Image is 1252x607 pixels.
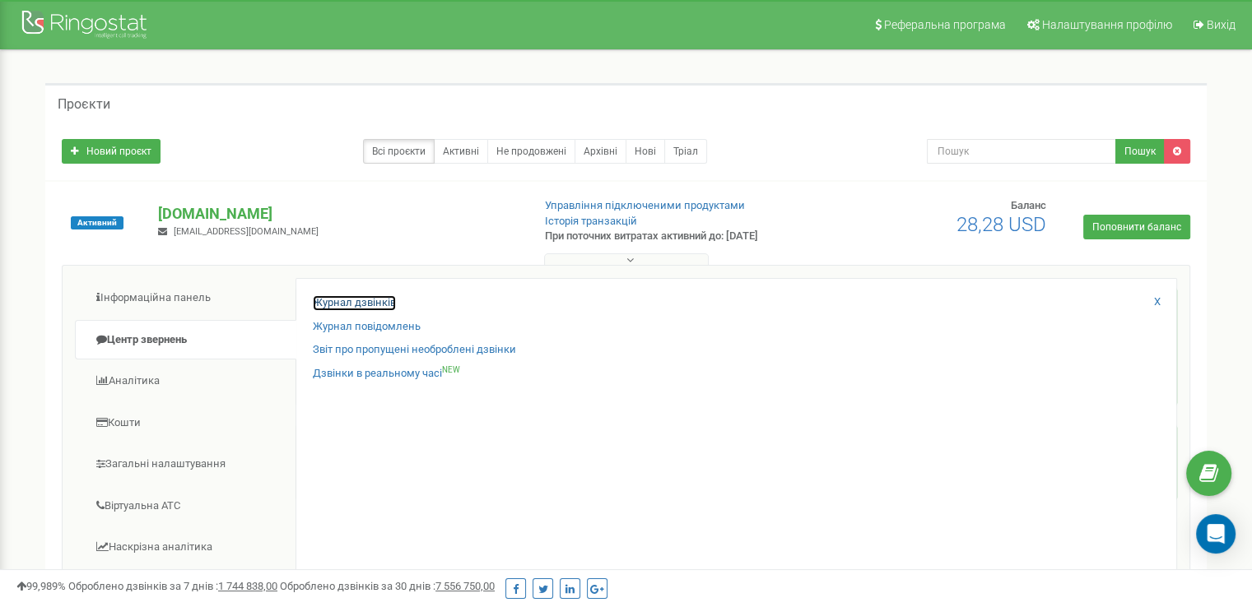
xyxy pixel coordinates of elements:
a: Тріал [664,139,707,164]
a: Новий проєкт [62,139,161,164]
p: [DOMAIN_NAME] [158,203,518,225]
a: Не продовжені [487,139,575,164]
a: Інформаційна панель [75,278,296,318]
a: Архівні [575,139,626,164]
a: Віртуальна АТС [75,486,296,526]
span: [EMAIL_ADDRESS][DOMAIN_NAME] [174,226,319,237]
u: 7 556 750,00 [435,580,495,592]
a: Аналiтика [75,361,296,401]
span: 28,28 USD [956,213,1046,236]
a: X [1154,294,1161,310]
span: Активний [71,216,123,229]
span: Баланс [1011,199,1046,211]
a: Всі проєкти [363,139,435,164]
h5: Проєкти [58,97,110,112]
a: Поповнити баланс [1083,215,1190,239]
p: При поточних витратах активний до: [DATE] [545,229,808,244]
span: Реферальна програма [884,18,1006,31]
a: Дзвінки в реальному часіNEW [313,366,460,382]
a: Активні [434,139,488,164]
a: Центр звернень [75,320,296,360]
span: Вихід [1207,18,1236,31]
a: Історія транзакцій [545,215,637,227]
a: Наскрізна аналітика [75,527,296,568]
a: Кошти [75,403,296,443]
span: Налаштування профілю [1042,18,1172,31]
u: 1 744 838,00 [218,580,277,592]
div: Open Intercom Messenger [1196,514,1236,554]
a: Загальні налаштування [75,444,296,484]
span: 99,989% [16,580,66,592]
input: Пошук [927,139,1116,164]
span: Оброблено дзвінків за 30 днів : [280,580,495,592]
a: Управління підключеними продуктами [545,199,745,211]
span: Оброблено дзвінків за 7 днів : [68,580,277,592]
a: Нові [626,139,665,164]
sup: NEW [442,365,460,374]
a: Журнал дзвінків [313,295,396,311]
a: Журнал повідомлень [313,319,421,335]
a: Звіт про пропущені необроблені дзвінки [313,342,516,358]
button: Пошук [1115,139,1165,164]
